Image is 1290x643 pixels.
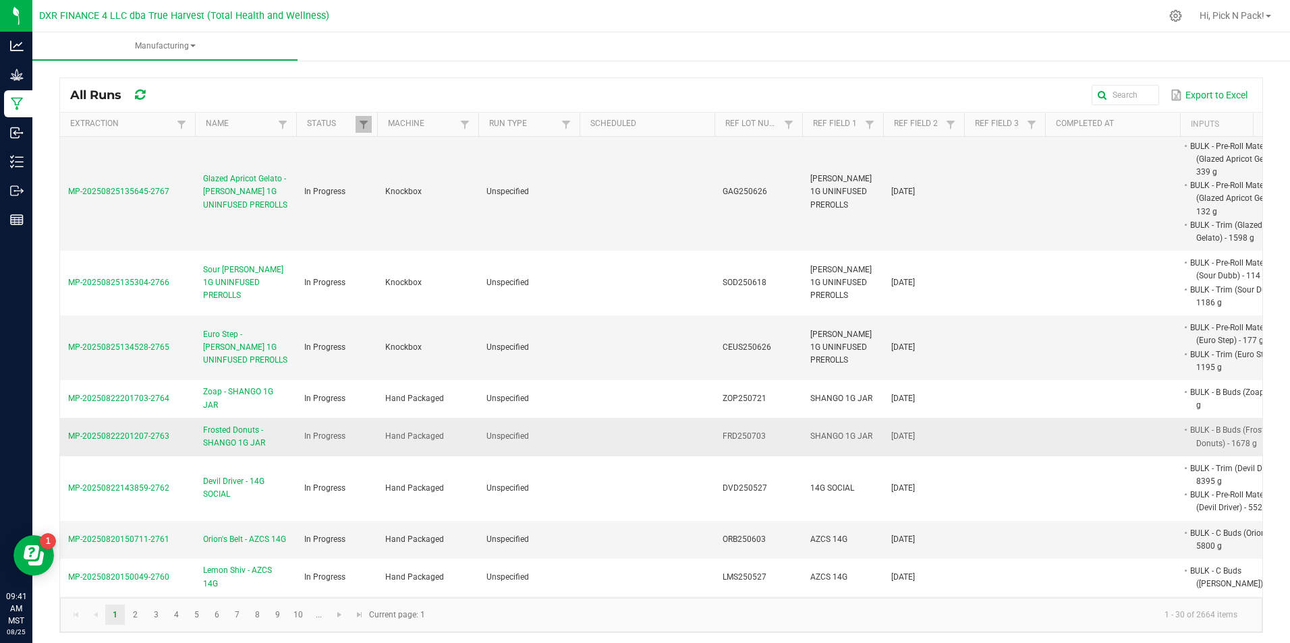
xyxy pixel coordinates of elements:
[304,187,345,196] span: In Progress
[248,605,267,625] a: Page 8
[356,116,372,133] a: Filter
[810,534,847,544] span: AZCS 14G
[349,605,369,625] a: Go to the last page
[304,342,345,352] span: In Progress
[39,10,329,22] span: DXR FINANCE 4 LLC dba True Harvest (Total Health and Wellness)
[68,278,169,287] span: MP-20250825135304-2766
[32,32,298,61] a: Manufacturing
[385,534,444,544] span: Hand Packaged
[70,119,173,129] a: ExtractionSortable
[891,278,915,287] span: [DATE]
[60,598,1262,632] kendo-pager: Current page: 1
[187,605,206,625] a: Page 5
[486,342,529,352] span: Unspecified
[203,386,288,411] span: Zoap - SHANGO 1G JAR
[723,572,766,582] span: LMS250527
[891,394,915,403] span: [DATE]
[40,533,56,549] iframe: Resource center unread badge
[203,173,288,212] span: Glazed Apricot Gelato - [PERSON_NAME] 1G UNINFUSED PREROLLS
[486,483,529,493] span: Unspecified
[723,187,767,196] span: GAG250626
[891,431,915,441] span: [DATE]
[203,264,288,303] span: Sour [PERSON_NAME] 1G UNINFUSED PREROLLS
[486,278,529,287] span: Unspecified
[68,572,169,582] span: MP-20250820150049-2760
[891,342,915,352] span: [DATE]
[6,627,26,637] p: 08/25
[723,483,767,493] span: DVD250527
[10,68,24,82] inline-svg: Grow
[304,278,345,287] span: In Progress
[10,213,24,226] inline-svg: Reports
[810,483,854,493] span: 14G SOCIAL
[32,40,298,52] span: Manufacturing
[891,572,915,582] span: [DATE]
[385,187,422,196] span: Knockbox
[810,431,872,441] span: SHANGO 1G JAR
[68,431,169,441] span: MP-20250822201207-2763
[203,564,288,590] span: Lemon Shiv - AZCS 14G
[10,155,24,169] inline-svg: Inventory
[203,533,286,546] span: Orion's Belt - AZCS 14G
[385,278,422,287] span: Knockbox
[486,431,529,441] span: Unspecified
[68,187,169,196] span: MP-20250825135645-2767
[10,126,24,140] inline-svg: Inbound
[1092,85,1159,105] input: Search
[1056,119,1175,129] a: Completed AtSortable
[810,572,847,582] span: AZCS 14G
[334,609,345,620] span: Go to the next page
[810,174,872,209] span: [PERSON_NAME] 1G UNINFUSED PREROLLS
[289,605,308,625] a: Page 10
[723,394,766,403] span: ZOP250721
[146,605,166,625] a: Page 3
[891,483,915,493] span: [DATE]
[558,116,574,133] a: Filter
[725,119,780,129] a: Ref Lot NumberSortable
[304,394,345,403] span: In Progress
[489,119,557,129] a: Run TypeSortable
[385,394,444,403] span: Hand Packaged
[10,97,24,111] inline-svg: Manufacturing
[68,483,169,493] span: MP-20250822143859-2762
[304,431,345,441] span: In Progress
[891,187,915,196] span: [DATE]
[388,119,456,129] a: MachineSortable
[385,572,444,582] span: Hand Packaged
[203,328,288,367] span: Euro Step - [PERSON_NAME] 1G UNINFUSED PREROLLS
[862,116,878,133] a: Filter
[975,119,1023,129] a: Ref Field 3Sortable
[13,535,54,576] iframe: Resource center
[307,119,355,129] a: StatusSortable
[275,116,291,133] a: Filter
[943,116,959,133] a: Filter
[486,534,529,544] span: Unspecified
[891,534,915,544] span: [DATE]
[781,116,797,133] a: Filter
[167,605,186,625] a: Page 4
[173,116,190,133] a: Filter
[723,342,771,352] span: CEUS250626
[385,342,422,352] span: Knockbox
[68,534,169,544] span: MP-20250820150711-2761
[10,184,24,197] inline-svg: Outbound
[207,605,227,625] a: Page 6
[105,605,125,625] a: Page 1
[385,483,444,493] span: Hand Packaged
[723,278,766,287] span: SOD250618
[206,119,274,129] a: NameSortable
[433,604,1248,626] kendo-pager-info: 1 - 30 of 2664 items
[1023,116,1040,133] a: Filter
[1167,9,1184,22] div: Manage settings
[125,605,145,625] a: Page 2
[723,534,766,544] span: ORB250603
[309,605,329,625] a: Page 11
[813,119,861,129] a: Ref Field 1Sortable
[457,116,473,133] a: Filter
[203,424,288,450] span: Frosted Donuts - SHANGO 1G JAR
[810,330,872,365] span: [PERSON_NAME] 1G UNINFUSED PREROLLS
[203,475,288,501] span: Devil Driver - 14G SOCIAL
[6,590,26,627] p: 09:41 AM MST
[486,394,529,403] span: Unspecified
